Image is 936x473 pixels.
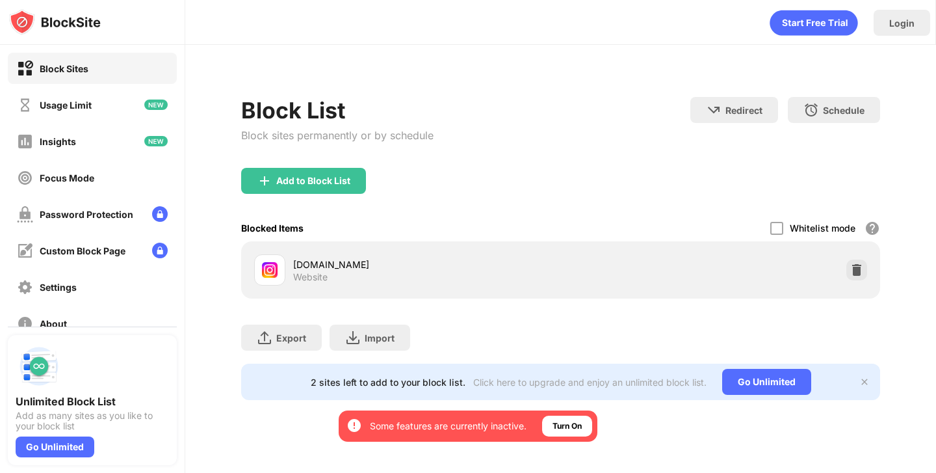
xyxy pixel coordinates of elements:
div: Import [365,332,395,344]
div: Go Unlimited [16,437,94,457]
img: settings-off.svg [17,279,33,295]
div: Schedule [823,105,864,116]
img: about-off.svg [17,316,33,332]
div: Settings [40,282,77,293]
div: 2 sites left to add to your block list. [311,377,465,388]
img: customize-block-page-off.svg [17,243,33,259]
img: error-circle-white.svg [346,418,362,433]
div: Blocked Items [241,223,304,234]
div: Login [889,18,915,29]
div: Unlimited Block List [16,395,169,408]
div: Some features are currently inactive. [370,420,526,433]
div: Add as many sites as you like to your block list [16,411,169,431]
div: Redirect [725,105,762,116]
div: Usage Limit [40,100,92,111]
div: Insights [40,136,76,147]
div: Focus Mode [40,172,94,183]
img: lock-menu.svg [152,243,168,258]
div: About [40,318,67,329]
div: Custom Block Page [40,245,125,256]
img: block-on.svg [17,61,33,77]
div: Add to Block List [276,176,350,186]
div: Block List [241,97,434,124]
img: time-usage-off.svg [17,97,33,113]
div: Block sites permanently or by schedule [241,129,434,142]
div: Whitelist mode [790,223,855,234]
div: Block Sites [40,63,88,74]
div: [DOMAIN_NAME] [293,258,560,271]
img: password-protection-off.svg [17,206,33,223]
img: insights-off.svg [17,133,33,150]
img: new-icon.svg [144,136,168,146]
div: Click here to upgrade and enjoy an unlimited block list. [473,377,707,388]
img: lock-menu.svg [152,206,168,222]
img: favicons [262,262,278,278]
div: Website [293,271,328,283]
img: x-button.svg [859,377,870,387]
img: focus-off.svg [17,170,33,186]
div: Turn On [552,420,582,433]
div: Go Unlimited [722,369,811,395]
img: logo-blocksite.svg [9,9,101,35]
img: new-icon.svg [144,100,168,110]
div: animation [770,10,858,36]
img: push-block-list.svg [16,343,62,390]
div: Password Protection [40,209,133,220]
div: Export [276,332,306,344]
